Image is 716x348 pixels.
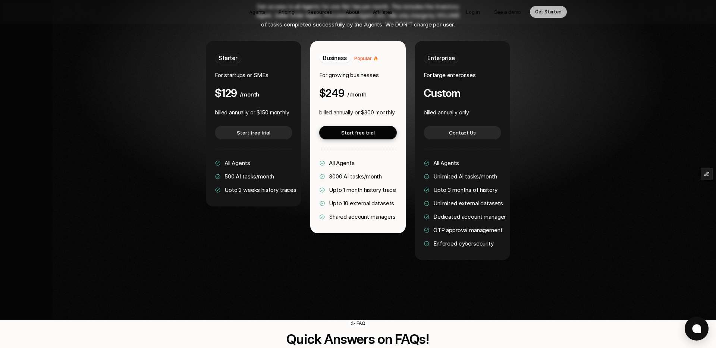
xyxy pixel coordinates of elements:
span: 3000 AI tasks/month [329,173,382,180]
a: Get Started [530,6,567,18]
p: billed annually or $300 monthly [319,108,395,117]
span: All Agents [329,159,355,167]
p: FAQ [357,320,366,326]
span: Enterprise [427,54,455,61]
span: Popular [354,55,372,61]
a: Log in [461,6,485,18]
a: Resources [303,6,337,18]
p: billed annually only [424,108,469,117]
span: For startups or SMEs [215,72,268,79]
h4: $249 [319,87,344,99]
span: All Agents [224,159,250,167]
span: Upto 2 weeks history traces [224,186,296,193]
p: Get Started [535,8,562,16]
p: Start free trial [341,129,375,136]
span: OTP approval management [433,227,503,234]
span: /month [347,91,367,98]
span: Upto 3 months of history [433,186,497,193]
a: Agents [245,6,270,18]
p: Log in [466,8,480,16]
span: Enforced cybersecurity [433,240,494,247]
a: About [341,6,364,18]
span: Unlimited external datasets [433,200,503,207]
a: See a demo [489,6,527,18]
h4: $129 [215,87,237,99]
a: Start free trial [319,126,397,139]
p: About [346,8,359,16]
p: Pricing [279,8,294,16]
span: Dedicated account manager [433,213,506,220]
button: Open chat window [685,317,709,341]
a: Pricing [274,6,299,18]
p: Resources [308,8,332,16]
span: All Agents [433,159,459,167]
h4: Custom [424,87,460,99]
span: Business [323,54,347,61]
p: Start free trial [237,129,270,136]
p: Agents [249,8,265,16]
p: See a demo [494,8,521,16]
span: Starter [219,54,238,61]
span: Unlimited AI tasks/month [433,173,497,180]
a: Contact Us [424,126,501,139]
span: For growing businesses [319,72,379,79]
span: Upto 10 external datasets [329,200,394,207]
p: Affiliates [373,8,393,16]
span: 500 AI tasks/month [224,173,274,180]
span: /month [240,91,259,98]
span: For large enterprises [424,72,476,79]
span: Shared account managers [329,213,396,220]
p: Contact Us [449,129,476,136]
a: Affiliates [368,6,397,18]
span: Upto 1 month history trace [329,186,396,193]
h2: Quick Answers on FAQs! [194,332,522,347]
p: billed annually or $150 monthly [215,108,289,117]
button: Edit Framer Content [701,168,712,180]
a: Start free trial [215,126,292,139]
